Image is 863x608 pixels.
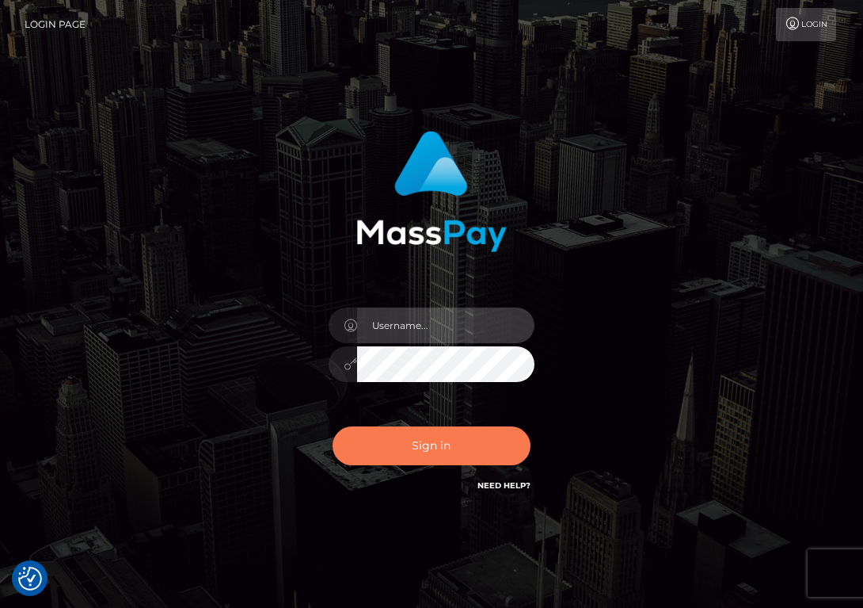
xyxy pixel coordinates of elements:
input: Username... [357,308,534,343]
a: Login [776,8,836,41]
img: Revisit consent button [18,567,42,591]
button: Consent Preferences [18,567,42,591]
img: MassPay Login [356,131,507,252]
button: Sign in [333,426,530,465]
a: Login Page [25,8,86,41]
a: Need Help? [477,480,530,491]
